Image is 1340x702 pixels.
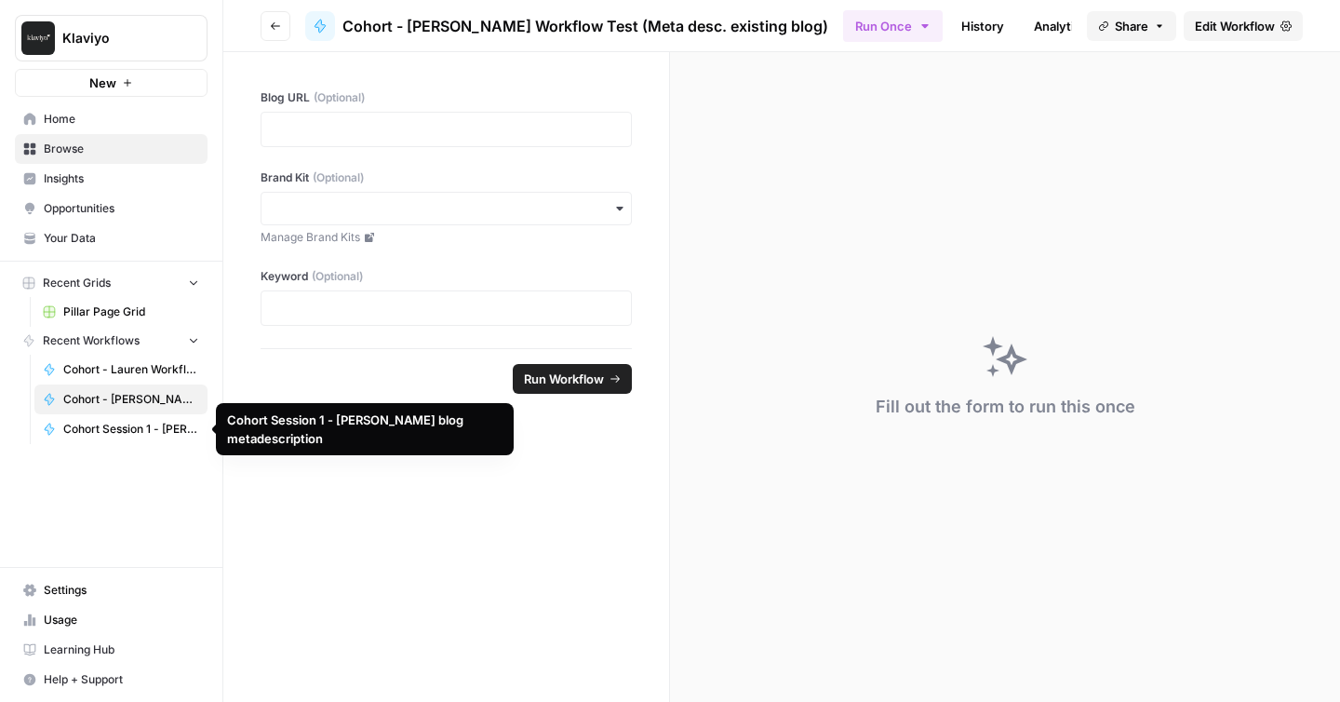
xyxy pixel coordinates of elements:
[342,15,828,37] span: Cohort - [PERSON_NAME] Workflow Test (Meta desc. existing blog)
[313,169,364,186] span: (Optional)
[15,194,208,223] a: Opportunities
[1087,11,1176,41] button: Share
[261,169,632,186] label: Brand Kit
[1184,11,1303,41] a: Edit Workflow
[15,327,208,355] button: Recent Workflows
[314,89,365,106] span: (Optional)
[34,414,208,444] a: Cohort Session 1 - [PERSON_NAME] blog metadescription
[261,229,632,246] a: Manage Brand Kits
[34,355,208,385] a: Cohort - Lauren Workflow
[843,10,943,42] button: Run Once
[15,605,208,635] a: Usage
[44,230,199,247] span: Your Data
[44,612,199,628] span: Usage
[1195,17,1275,35] span: Edit Workflow
[62,29,175,47] span: Klaviyo
[34,297,208,327] a: Pillar Page Grid
[15,15,208,61] button: Workspace: Klaviyo
[44,141,199,157] span: Browse
[15,269,208,297] button: Recent Grids
[15,69,208,97] button: New
[1023,11,1099,41] a: Analytics
[43,332,140,349] span: Recent Workflows
[513,364,632,394] button: Run Workflow
[44,671,199,688] span: Help + Support
[312,268,363,285] span: (Optional)
[63,361,199,378] span: Cohort - Lauren Workflow
[261,268,632,285] label: Keyword
[876,394,1135,420] div: Fill out the form to run this once
[44,170,199,187] span: Insights
[15,164,208,194] a: Insights
[950,11,1015,41] a: History
[21,21,55,55] img: Klaviyo Logo
[44,582,199,599] span: Settings
[1115,17,1148,35] span: Share
[15,134,208,164] a: Browse
[34,385,208,414] a: Cohort - [PERSON_NAME] Workflow Test (Meta desc. existing blog)
[15,635,208,665] a: Learning Hub
[44,641,199,658] span: Learning Hub
[261,89,632,106] label: Blog URL
[524,370,604,388] span: Run Workflow
[63,304,199,320] span: Pillar Page Grid
[15,575,208,605] a: Settings
[44,200,199,217] span: Opportunities
[15,665,208,695] button: Help + Support
[44,111,199,128] span: Home
[305,11,828,41] a: Cohort - [PERSON_NAME] Workflow Test (Meta desc. existing blog)
[89,74,116,92] span: New
[15,223,208,253] a: Your Data
[43,275,111,291] span: Recent Grids
[63,421,199,438] span: Cohort Session 1 - [PERSON_NAME] blog metadescription
[63,391,199,408] span: Cohort - [PERSON_NAME] Workflow Test (Meta desc. existing blog)
[15,104,208,134] a: Home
